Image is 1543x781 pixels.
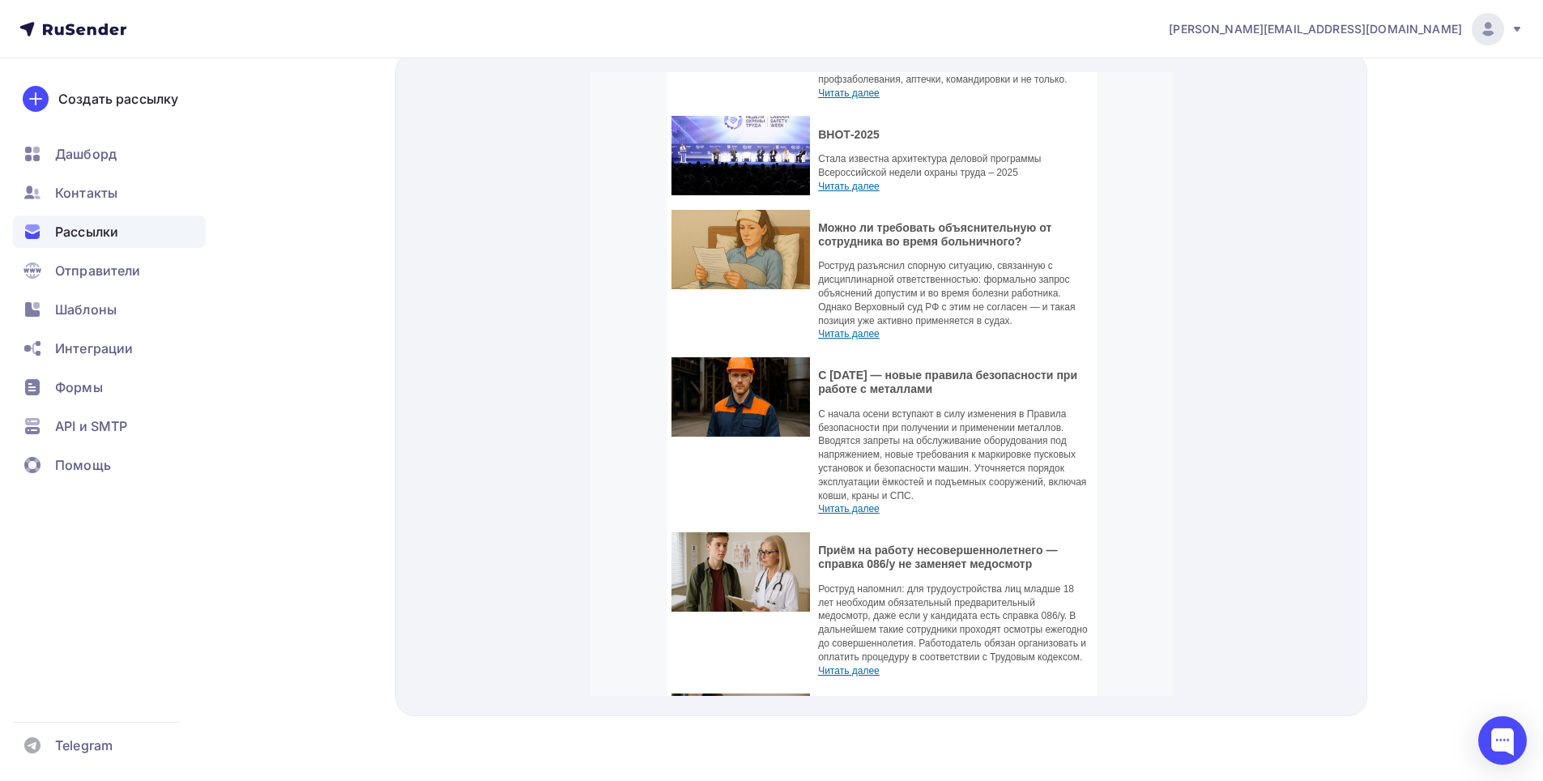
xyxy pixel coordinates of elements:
img: Картинка [81,460,220,540]
span: Telegram [55,736,113,755]
a: Контакты [13,177,206,209]
span: Отправители [55,261,141,280]
span: Рассылки [55,222,118,241]
span: API и SMTP [55,416,127,436]
a: [PERSON_NAME][EMAIL_ADDRESS][DOMAIN_NAME] [1169,13,1524,45]
div: Создать рассылку [58,89,178,109]
a: Читать далее [228,109,289,120]
span: Формы [55,378,103,397]
span: Интеграции [55,339,133,358]
span: Помощь [55,455,111,475]
p: Стала известна архитектура деловой программы Всероссийской недели охраны труда – 2025 [228,80,497,108]
a: Читать далее [228,15,289,27]
img: Картинка [81,44,220,123]
h3: ВНОТ-2025 [228,56,497,70]
span: Шаблоны [55,300,117,319]
a: Читать далее [228,431,289,442]
a: Рассылки [13,216,206,248]
p: Роструд напомнил: для трудоустройства лиц младше 18 лет необходим обязательный предварительный ме... [228,510,497,592]
a: Шаблоны [13,293,206,326]
h3: Приём на работу несовершеннолетнего — справка 086/у не заменяет медосмотр [228,472,497,499]
a: Формы [13,371,206,403]
span: [PERSON_NAME][EMAIL_ADDRESS][DOMAIN_NAME] [1169,21,1462,37]
span: Контакты [55,183,117,203]
span: Дашборд [55,144,117,164]
p: С начала осени вступают в силу изменения в Правила безопасности при получении и применении металл... [228,335,497,431]
img: Картинка [81,138,220,217]
p: Роструд разъяснил спорную ситуацию, связанную с дисциплинарной ответственностью: формально запрос... [228,187,497,255]
a: Отправители [13,254,206,287]
a: Дашборд [13,138,206,170]
a: Читать далее [228,256,289,267]
h3: Можно ли требовать объяснительную от сотрудника во время больничного? [228,149,497,177]
img: Картинка [81,621,220,701]
a: Читать далее [228,593,289,604]
h3: С [DATE] — новые правила безопасности при работе с металлами [228,297,497,324]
